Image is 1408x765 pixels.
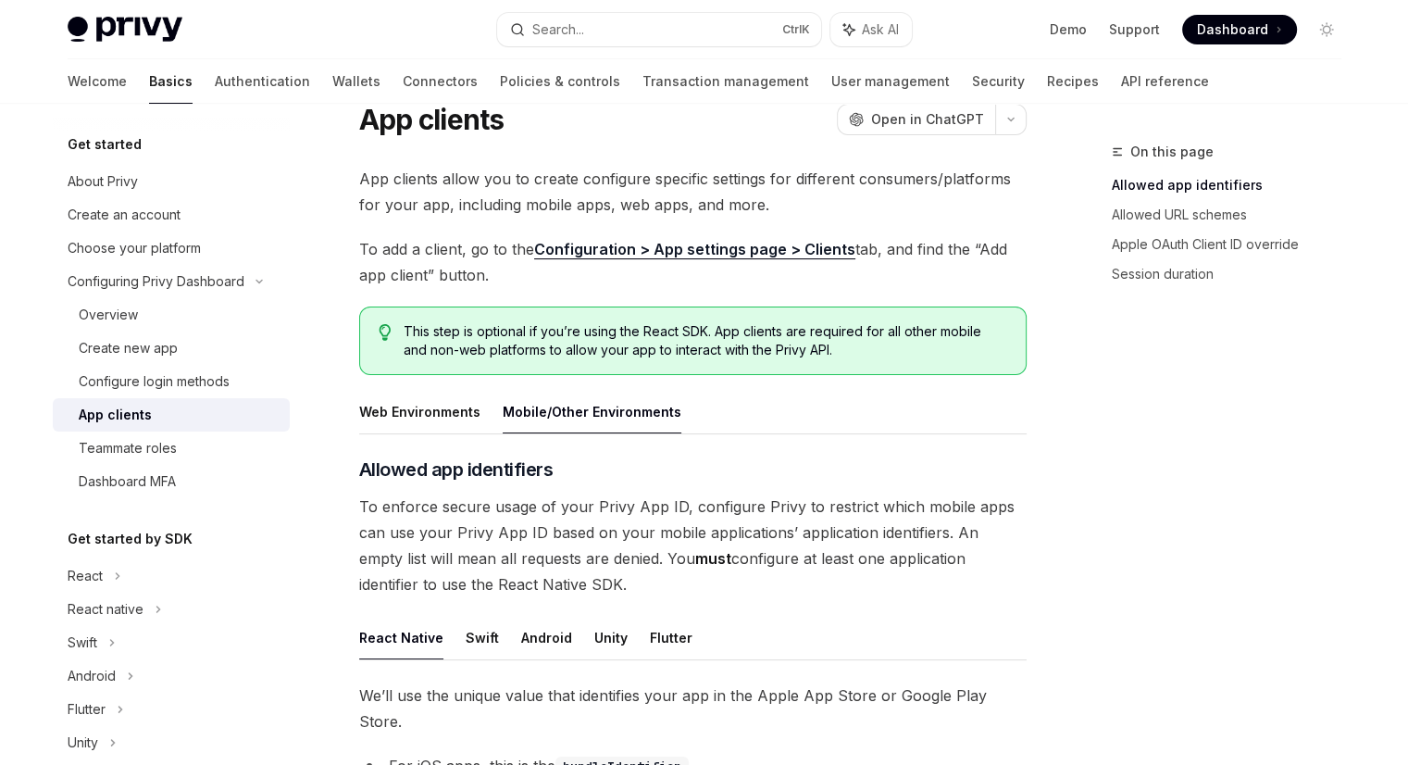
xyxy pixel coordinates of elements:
button: Android [521,616,572,659]
a: Allowed URL schemes [1112,200,1356,230]
div: App clients [79,404,152,426]
a: Dashboard MFA [53,465,290,498]
span: Ask AI [862,20,899,39]
div: Unity [68,732,98,754]
a: Create an account [53,198,290,232]
a: API reference [1121,59,1209,104]
div: Configuring Privy Dashboard [68,270,244,293]
a: Authentication [215,59,310,104]
button: Toggle dark mode [1312,15,1341,44]
a: Policies & controls [500,59,620,104]
div: Teammate roles [79,437,177,459]
div: Overview [79,304,138,326]
span: Ctrl K [782,22,810,37]
a: Choose your platform [53,232,290,265]
div: Flutter [68,698,106,721]
span: App clients allow you to create configure specific settings for different consumers/platforms for... [359,166,1027,218]
a: About Privy [53,165,290,198]
div: Swift [68,632,97,654]
a: App clients [53,398,290,432]
span: Allowed app identifiers [359,457,554,483]
span: To enforce secure usage of your Privy App ID, configure Privy to restrict which mobile apps can u... [359,494,1027,597]
a: Connectors [403,59,478,104]
span: On this page [1130,141,1214,163]
a: Overview [53,298,290,332]
a: Wallets [332,59,380,104]
strong: must [695,549,731,568]
a: Configure login methods [53,365,290,398]
a: Dashboard [1182,15,1297,44]
img: light logo [68,17,182,43]
button: React Native [359,616,443,659]
a: Allowed app identifiers [1112,170,1356,200]
div: Search... [532,19,584,41]
a: Basics [149,59,193,104]
a: Welcome [68,59,127,104]
div: Android [68,665,116,687]
button: Flutter [650,616,692,659]
button: Ask AI [830,13,912,46]
div: Configure login methods [79,370,230,393]
a: Session duration [1112,259,1356,289]
a: Recipes [1047,59,1099,104]
span: This step is optional if you’re using the React SDK. App clients are required for all other mobil... [404,322,1006,359]
h1: App clients [359,103,505,136]
a: Configuration > App settings page > Clients [534,240,855,259]
a: Apple OAuth Client ID override [1112,230,1356,259]
span: Dashboard [1197,20,1268,39]
span: Open in ChatGPT [871,110,984,129]
h5: Get started by SDK [68,528,193,550]
button: Unity [594,616,628,659]
div: Choose your platform [68,237,201,259]
div: Create an account [68,204,181,226]
a: Transaction management [642,59,809,104]
div: Create new app [79,337,178,359]
span: To add a client, go to the tab, and find the “Add app client” button. [359,236,1027,288]
a: Security [972,59,1025,104]
div: Dashboard MFA [79,470,176,493]
svg: Tip [379,324,392,341]
div: React [68,565,103,587]
a: Support [1109,20,1160,39]
button: Web Environments [359,390,480,433]
button: Search...CtrlK [497,13,821,46]
a: User management [831,59,950,104]
h5: Get started [68,133,142,156]
span: We’ll use the unique value that identifies your app in the Apple App Store or Google Play Store. [359,683,1027,734]
div: React native [68,598,143,621]
div: About Privy [68,170,138,193]
button: Open in ChatGPT [837,104,995,135]
button: Swift [466,616,499,659]
a: Demo [1050,20,1087,39]
button: Mobile/Other Environments [503,390,681,433]
a: Teammate roles [53,432,290,465]
a: Create new app [53,332,290,365]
